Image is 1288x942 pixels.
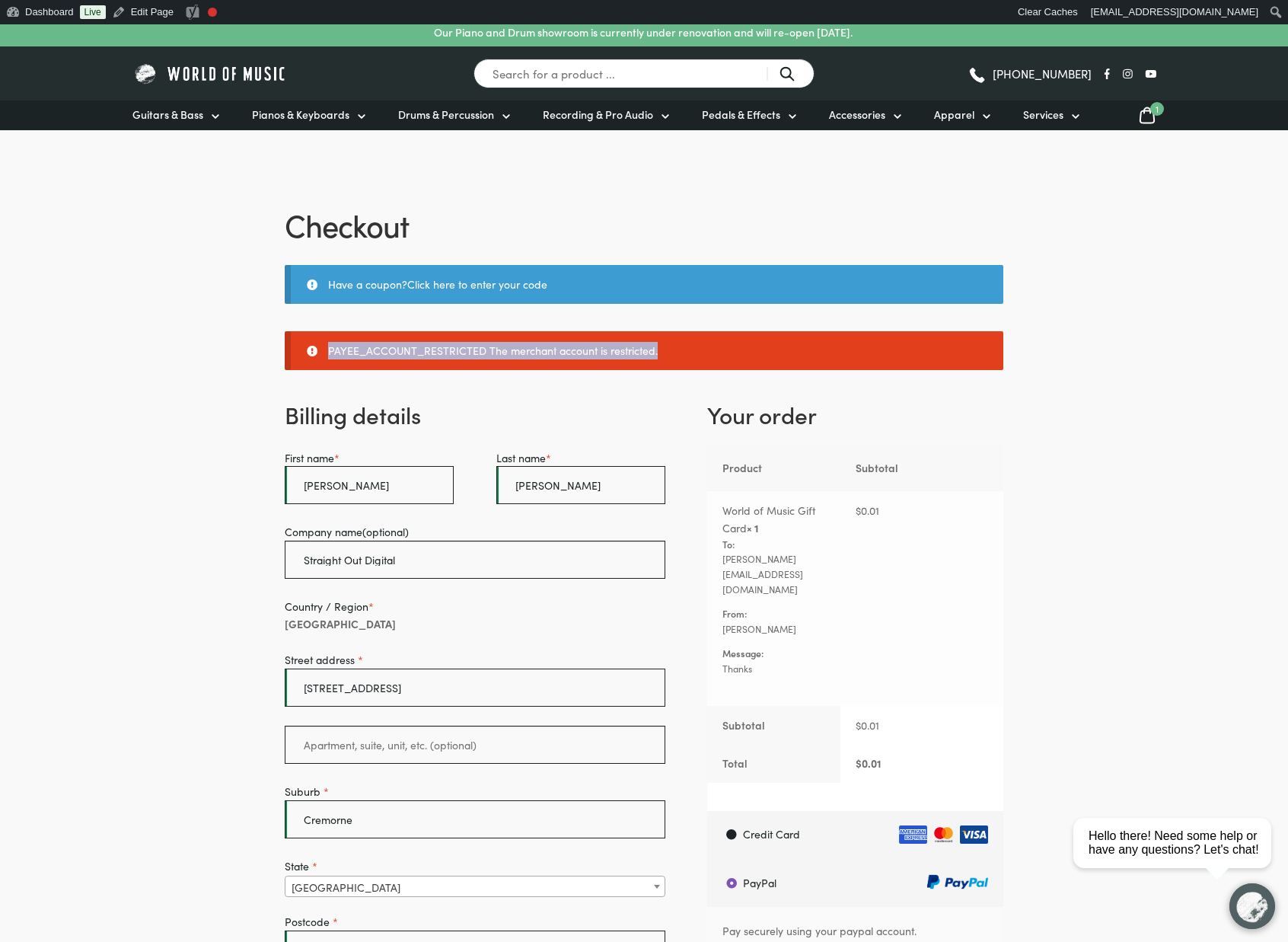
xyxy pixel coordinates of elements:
[712,811,1003,859] label: Credit Card
[132,107,203,123] span: Guitars & Bass
[285,913,665,931] label: Postcode
[722,922,988,940] p: Pay securely using your paypal account.
[362,524,409,539] span: (optional)
[722,606,825,621] dt: From:
[707,444,840,491] th: Product
[285,669,665,707] input: House number and street name
[840,444,1003,491] th: Subtotal
[712,859,1003,907] label: PayPal
[707,398,1003,445] h3: Your order
[856,755,862,771] span: $
[722,621,825,637] p: [PERSON_NAME]
[722,646,825,661] dt: Message:
[993,68,1092,79] span: [PHONE_NUMBER]
[398,107,494,123] span: Drums & Percussion
[285,523,665,541] label: Company name
[285,876,665,897] span: State
[856,755,882,771] bdi: 0.01
[722,537,825,552] dt: To:
[897,825,927,843] img: Amex
[434,24,853,40] p: Our Piano and Drum showroom is currently under renovation and will re-open [DATE].
[856,717,879,733] bdi: 0.01
[968,62,1092,85] a: [PHONE_NUMBER]
[856,717,861,733] span: $
[1067,774,1288,942] iframe: Chat with our support team
[285,616,396,631] strong: [GEOGRAPHIC_DATA]
[722,661,825,676] p: Thanks
[285,598,665,615] label: Country / Region
[285,265,1003,304] div: Have a coupon?
[328,342,982,359] li: PAYEE_ACCOUNT_RESTRICTED The merchant account is restricted.
[285,203,1003,246] h1: Checkout
[285,651,665,669] label: Street address
[856,503,879,518] bdi: 0.01
[473,59,815,88] input: Search for a product ...
[934,107,974,123] span: Apparel
[927,874,988,890] img: PayPal Payments
[285,783,665,800] label: Suburb
[1023,107,1063,123] span: Services
[707,706,840,745] th: Subtotal
[722,551,825,596] p: [PERSON_NAME][EMAIL_ADDRESS][DOMAIN_NAME]
[407,276,547,292] a: Enter your coupon code
[496,449,665,467] label: Last name
[707,744,840,783] th: Total
[829,107,885,123] span: Accessories
[285,726,665,764] input: Apartment, suite, unit, etc. (optional)
[1150,102,1164,116] span: 1
[707,491,840,705] td: World of Music Gift Card
[543,107,653,123] span: Recording & Pro Audio
[132,62,289,85] img: World of Music
[252,107,349,123] span: Pianos & Keyboards
[747,520,759,535] strong: × 1
[856,503,861,518] span: $
[285,449,454,467] label: First name
[702,107,780,123] span: Pedals & Effects
[285,398,665,430] h3: Billing details
[285,877,665,898] span: South Australia
[285,857,665,875] label: State
[927,825,958,843] img: MasterCard
[958,825,988,843] img: Visa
